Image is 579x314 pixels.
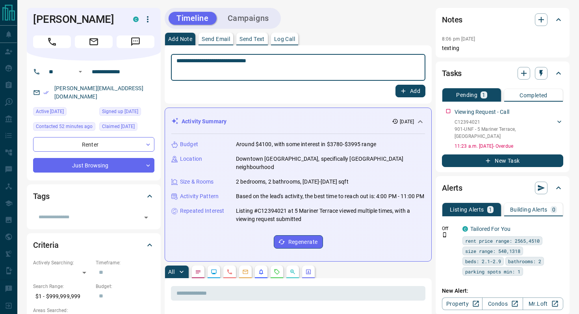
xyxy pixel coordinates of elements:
a: Condos [482,297,523,310]
div: Criteria [33,236,154,255]
p: 1 [482,92,485,98]
p: Building Alerts [510,207,547,212]
p: Size & Rooms [180,178,214,186]
svg: Lead Browsing Activity [211,269,217,275]
div: Fri Aug 21 2020 [99,107,154,118]
div: Sat Sep 13 2025 [33,107,95,118]
p: Log Call [274,36,295,42]
p: Actively Searching: [33,259,92,266]
span: bathrooms: 2 [508,257,541,265]
p: Add Note [168,36,192,42]
p: 11:23 a.m. [DATE] - Overdue [455,143,563,150]
p: Off [442,225,458,232]
span: Contacted 52 minutes ago [36,123,93,130]
div: Tasks [442,64,563,83]
p: Send Text [239,36,265,42]
p: $1 - $999,999,999 [33,290,92,303]
div: Just Browsing [33,158,154,173]
button: Open [76,67,85,76]
a: [PERSON_NAME][EMAIL_ADDRESS][DOMAIN_NAME] [54,85,143,100]
span: beds: 2.1-2.9 [465,257,501,265]
svg: Notes [195,269,201,275]
p: Listing Alerts [450,207,484,212]
p: Areas Searched: [33,307,154,314]
p: Budget: [96,283,154,290]
p: Listing #C12394021 at 5 Mariner Terrace viewed multiple times, with a viewing request submitted [236,207,425,223]
p: 8:06 pm [DATE] [442,36,475,42]
div: Notes [442,10,563,29]
p: [DATE] [400,118,414,125]
p: Timeframe: [96,259,154,266]
div: condos.ca [133,17,139,22]
p: 1 [489,207,492,212]
h2: Tags [33,190,49,203]
svg: Calls [226,269,233,275]
svg: Emails [242,269,249,275]
p: Activity Pattern [180,192,219,201]
p: 2 bedrooms, 2 bathrooms, [DATE]-[DATE] sqft [236,178,349,186]
p: Around $4100, with some interest in $3780-$3995 range [236,140,376,149]
p: Pending [456,92,477,98]
button: Timeline [169,12,217,25]
p: Location [180,155,202,163]
span: rent price range: 2565,4510 [465,237,540,245]
span: Claimed [DATE] [102,123,135,130]
div: C12394021901-UNF - 5 Mariner Terrace,[GEOGRAPHIC_DATA] [455,117,563,141]
button: Regenerate [274,235,323,249]
h2: Notes [442,13,462,26]
p: Viewing Request - Call [455,108,509,116]
p: C12394021 [455,119,555,126]
h2: Criteria [33,239,59,251]
div: Renter [33,137,154,152]
p: Activity Summary [182,117,226,126]
p: Send Email [202,36,230,42]
div: condos.ca [462,226,468,232]
button: New Task [442,154,563,167]
span: Signed up [DATE] [102,108,138,115]
span: size range: 540,1318 [465,247,520,255]
p: 901-UNF - 5 Mariner Terrace , [GEOGRAPHIC_DATA] [455,126,555,140]
p: 0 [552,207,555,212]
a: Mr.Loft [523,297,563,310]
svg: Agent Actions [305,269,312,275]
span: parking spots min: 1 [465,268,520,275]
svg: Email Verified [43,90,49,95]
a: Tailored For You [470,226,510,232]
p: Based on the lead's activity, the best time to reach out is: 4:00 PM - 11:00 PM [236,192,424,201]
div: Alerts [442,178,563,197]
svg: Listing Alerts [258,269,264,275]
p: Completed [520,93,547,98]
button: Campaigns [220,12,277,25]
h2: Alerts [442,182,462,194]
p: texting [442,44,563,52]
div: Sat Aug 22 2020 [99,122,154,133]
p: All [168,269,174,275]
span: Email [75,35,113,48]
div: Tags [33,187,154,206]
span: Active [DATE] [36,108,64,115]
svg: Opportunities [289,269,296,275]
p: Repeated Interest [180,207,224,215]
span: Message [117,35,154,48]
h2: Tasks [442,67,462,80]
p: Search Range: [33,283,92,290]
button: Add [395,85,425,97]
div: Activity Summary[DATE] [171,114,425,129]
p: Budget [180,140,198,149]
a: Property [442,297,482,310]
h1: [PERSON_NAME] [33,13,121,26]
p: Downtown [GEOGRAPHIC_DATA], specifically [GEOGRAPHIC_DATA] neighbourhood [236,155,425,171]
p: New Alert: [442,287,563,295]
svg: Push Notification Only [442,232,447,238]
svg: Requests [274,269,280,275]
button: Open [141,212,152,223]
span: Call [33,35,71,48]
div: Mon Sep 15 2025 [33,122,95,133]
